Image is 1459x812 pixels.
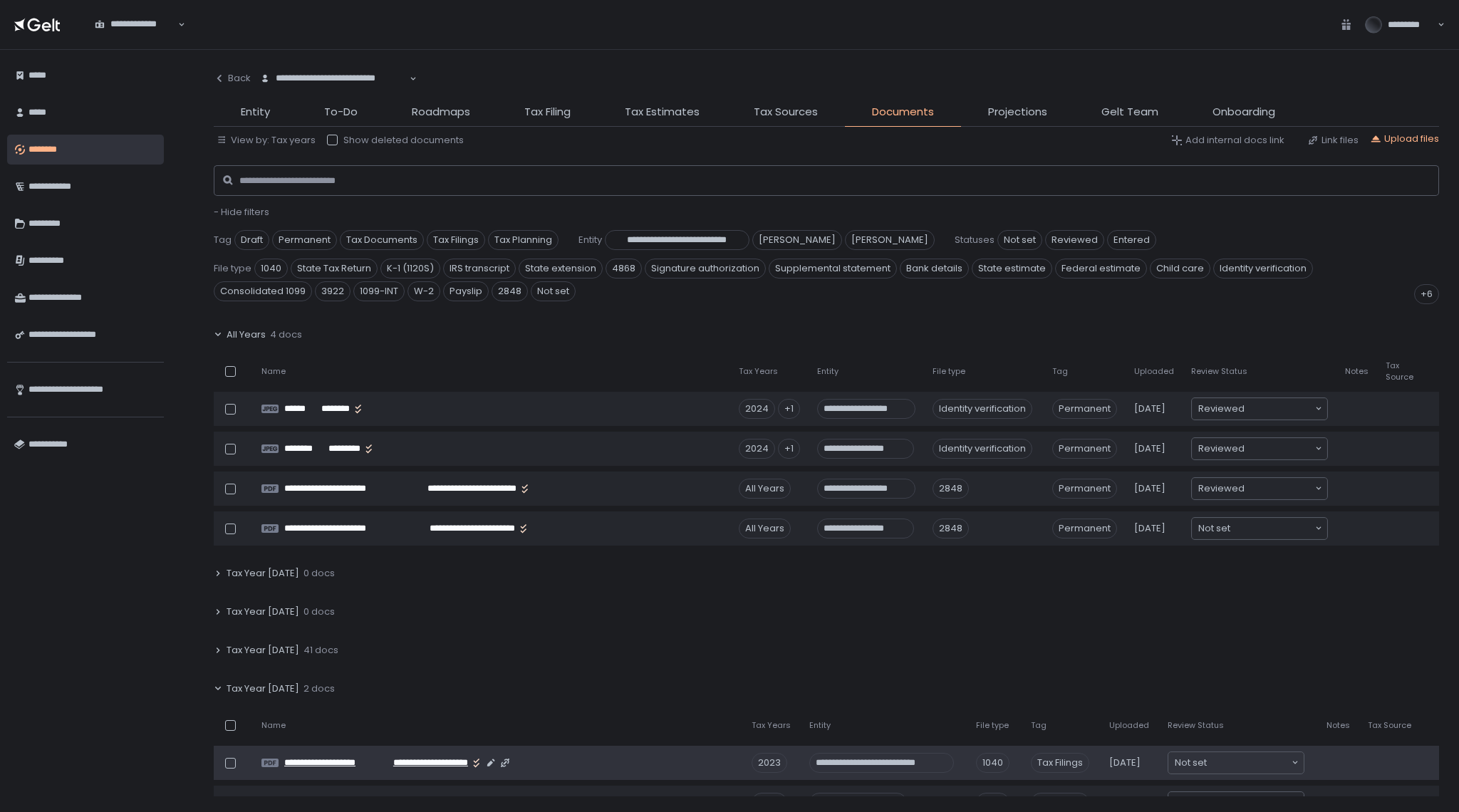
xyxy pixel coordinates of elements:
[976,753,1009,773] div: 1040
[1052,479,1117,499] span: Permanent
[1198,442,1245,456] span: Reviewed
[739,366,778,377] span: Tax Years
[1207,796,1290,810] input: Search for option
[443,259,516,279] span: IRS transcript
[1134,522,1165,535] span: [DATE]
[407,281,440,301] span: W-2
[933,439,1032,459] div: Identity verification
[340,230,424,250] span: Tax Documents
[214,64,251,93] button: Back
[1031,720,1047,731] span: Tag
[1370,132,1439,145] button: Upload files
[95,31,177,45] input: Search for option
[752,230,842,250] span: [PERSON_NAME]
[1052,519,1117,538] span: Permanent
[1198,521,1230,536] span: Not set
[1245,402,1314,416] input: Search for option
[1109,756,1141,769] span: [DATE]
[606,259,642,279] span: 4868
[1192,398,1327,420] div: Search for option
[972,259,1052,279] span: State estimate
[303,567,335,580] span: 0 docs
[443,281,489,301] span: Payslip
[976,720,1009,731] span: File type
[519,259,603,279] span: State extension
[427,230,485,250] span: Tax Filings
[227,682,299,695] span: Tax Year [DATE]
[1191,366,1247,377] span: Review Status
[1213,104,1275,120] span: Onboarding
[845,230,935,250] span: [PERSON_NAME]
[809,720,831,731] span: Entity
[817,366,838,377] span: Entity
[752,753,787,773] div: 2023
[739,479,791,499] div: All Years
[85,10,185,40] div: Search for option
[1055,259,1147,279] span: Federal estimate
[303,605,335,618] span: 0 docs
[217,134,316,147] button: View by: Tax years
[1171,134,1284,147] button: Add internal docs link
[933,519,969,538] div: 2848
[1109,720,1149,731] span: Uploaded
[1414,284,1439,304] div: +6
[227,328,266,341] span: All Years
[531,281,576,301] span: Not set
[214,281,312,301] span: Consolidated 1099
[933,479,969,499] div: 2848
[769,259,897,279] span: Supplemental statement
[214,205,269,219] span: - Hide filters
[1198,402,1245,416] span: Reviewed
[315,281,351,301] span: 3922
[1175,796,1207,810] span: Not set
[778,399,800,419] div: +1
[1192,518,1327,539] div: Search for option
[254,259,288,279] span: 1040
[324,104,358,120] span: To-Do
[1245,442,1314,456] input: Search for option
[241,104,270,120] span: Entity
[380,259,440,279] span: K-1 (1120S)
[353,281,405,301] span: 1099-INT
[261,720,286,731] span: Name
[1175,756,1207,770] span: Not set
[234,230,269,250] span: Draft
[933,366,965,377] span: File type
[578,234,602,246] span: Entity
[625,104,700,120] span: Tax Estimates
[1150,259,1210,279] span: Child care
[1168,720,1224,731] span: Review Status
[739,399,775,419] div: 2024
[778,439,800,459] div: +1
[1213,259,1313,279] span: Identity verification
[492,281,528,301] span: 2848
[997,230,1042,250] span: Not set
[303,682,335,695] span: 2 docs
[1052,439,1117,459] span: Permanent
[1045,230,1104,250] span: Reviewed
[260,85,408,99] input: Search for option
[1192,478,1327,499] div: Search for option
[1345,366,1369,377] span: Notes
[1307,134,1359,147] button: Link files
[1198,482,1245,496] span: Reviewed
[1101,104,1158,120] span: Gelt Team
[645,259,766,279] span: Signature authorization
[214,206,269,219] button: - Hide filters
[933,399,1032,419] div: Identity verification
[1207,756,1290,770] input: Search for option
[291,259,378,279] span: State Tax Return
[1134,366,1174,377] span: Uploaded
[1052,366,1068,377] span: Tag
[1192,438,1327,459] div: Search for option
[214,262,251,275] span: File type
[272,230,337,250] span: Permanent
[752,720,791,731] span: Tax Years
[524,104,571,120] span: Tax Filing
[412,104,470,120] span: Roadmaps
[872,104,934,120] span: Documents
[214,234,232,246] span: Tag
[488,230,559,250] span: Tax Planning
[270,328,302,341] span: 4 docs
